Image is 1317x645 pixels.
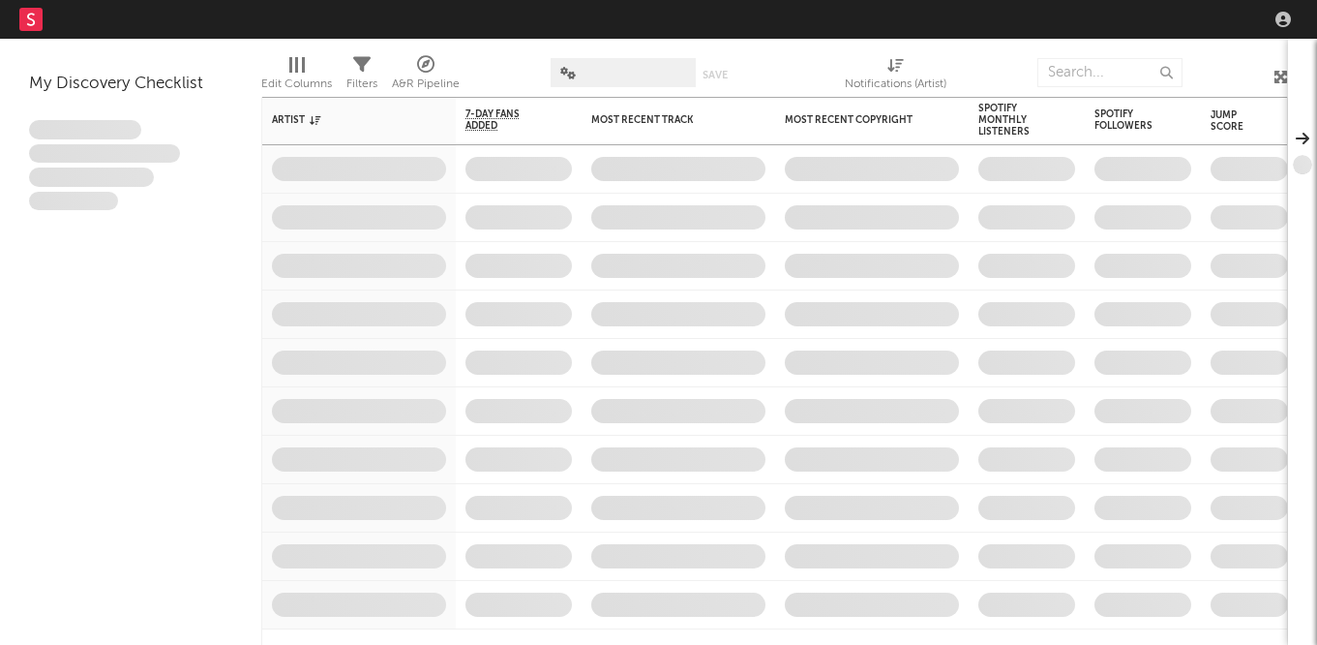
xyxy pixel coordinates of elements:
div: Most Recent Copyright [785,114,930,126]
span: Integer aliquet in purus et [29,144,180,164]
div: Jump Score [1211,109,1259,133]
input: Search... [1037,58,1182,87]
div: Artist [272,114,417,126]
div: Notifications (Artist) [845,73,946,96]
span: Praesent ac interdum [29,168,154,187]
div: Spotify Monthly Listeners [978,103,1046,138]
div: Spotify Followers [1094,108,1162,132]
div: A&R Pipeline [392,48,460,105]
div: Edit Columns [261,73,332,96]
div: Most Recent Track [591,114,736,126]
button: Save [703,70,728,80]
div: My Discovery Checklist [29,73,232,96]
div: Edit Columns [261,48,332,105]
div: Filters [346,73,377,96]
span: Lorem ipsum dolor [29,120,141,139]
div: A&R Pipeline [392,73,460,96]
div: Filters [346,48,377,105]
span: 7-Day Fans Added [465,108,543,132]
div: Notifications (Artist) [845,48,946,105]
span: Aliquam viverra [29,192,118,211]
